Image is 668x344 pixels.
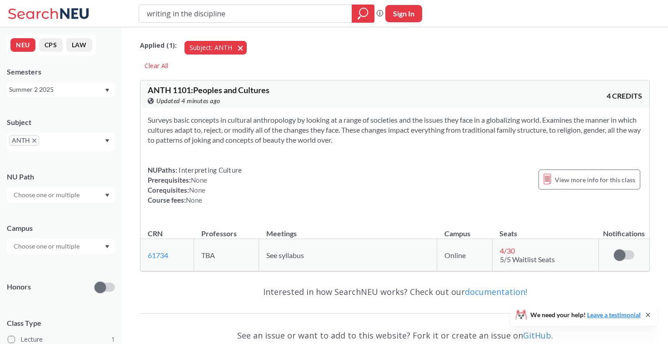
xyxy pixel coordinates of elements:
[523,330,551,341] a: GitHub
[189,43,232,52] span: Subject: ANTH
[7,282,31,292] p: Honors
[148,165,242,205] div: NUPaths: Prerequisites: Corequisites: Course fees:
[7,172,115,182] div: NU Path
[598,219,649,239] th: Notifications
[465,286,527,297] a: documentation!
[500,246,515,255] span: 4 / 30
[7,82,115,97] div: Summer 2 2025Dropdown arrow
[140,59,173,73] div: Clear All
[10,38,35,52] button: NEU
[530,312,641,318] span: We need your help!
[184,41,247,55] button: Subject: ANTH
[437,239,493,271] td: Online
[437,219,493,239] th: Campus
[148,229,163,239] div: CRN
[7,239,115,254] div: Dropdown arrow
[7,117,115,127] div: Subject
[555,174,635,185] span: View more info for this class
[191,176,207,184] span: None
[140,279,650,305] div: Interested in how SearchNEU works? Check out our
[194,219,259,239] th: Professors
[9,135,39,146] span: ANTHX to remove pill
[266,251,304,259] span: See syllabus
[7,187,115,203] div: Dropdown arrow
[9,85,104,95] div: Summer 2 2025
[105,139,110,143] svg: Dropdown arrow
[146,6,345,21] input: Class, professor, course number, "phrase"
[492,219,598,239] th: Seats
[140,40,177,50] span: Applied ( 1 ):
[607,91,642,101] span: 4 CREDITS
[259,219,437,239] th: Meetings
[9,241,85,252] input: Choose one or multiple
[7,133,115,151] div: ANTHX to remove pillDropdown arrow
[7,223,115,233] div: Campus
[105,194,110,197] svg: Dropdown arrow
[32,139,36,143] svg: X to remove pill
[189,186,205,194] span: None
[177,166,242,174] span: Interpreting Culture
[7,318,115,328] span: Class Type
[500,255,555,264] span: 5/5 Waitlist Seats
[66,38,92,52] button: LAW
[587,311,641,319] a: Leave a testimonial
[105,245,110,249] svg: Dropdown arrow
[352,5,374,23] div: magnifying glass
[105,89,110,92] svg: Dropdown arrow
[148,85,269,95] span: ANTH 1101 : Peoples and Cultures
[156,96,220,106] span: Updated 4 minutes ago
[385,5,422,22] button: Sign In
[194,239,259,271] td: TBA
[7,67,115,77] div: Semesters
[186,196,202,204] span: None
[148,251,168,259] a: 61734
[148,115,642,145] section: Surveys basic concepts in cultural anthropology by looking at a range of societies and the issues...
[9,189,85,200] input: Choose one or multiple
[39,38,63,52] button: CPS
[358,7,369,20] svg: magnifying glass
